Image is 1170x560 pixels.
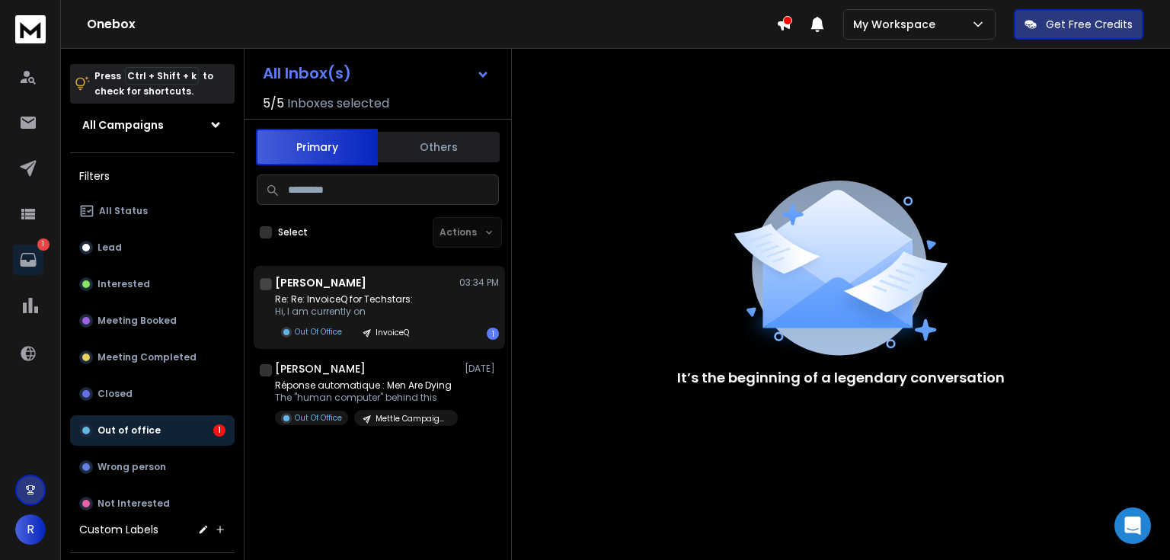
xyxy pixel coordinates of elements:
p: Out Of Office [295,326,342,338]
div: 1 [487,328,499,340]
img: logo [15,15,46,43]
button: Get Free Credits [1014,9,1143,40]
p: [DATE] [465,363,499,375]
button: Interested [70,269,235,299]
p: Interested [97,278,150,290]
p: It’s the beginning of a legendary conversation [677,367,1005,389]
p: Press to check for shortcuts. [94,69,213,99]
p: Closed [97,388,133,400]
div: Open Intercom Messenger [1114,507,1151,544]
p: Get Free Credits [1046,17,1133,32]
button: Meeting Booked [70,306,235,336]
p: Re: Re: InvoiceQ for Techstars: [275,293,418,306]
p: Out Of Office [295,412,342,424]
h1: [PERSON_NAME] [275,361,366,376]
button: Wrong person [70,452,235,482]
button: Closed [70,379,235,409]
button: All Status [70,196,235,226]
p: Mettle Campaign - 3 [376,413,449,424]
h1: [PERSON_NAME] [275,275,366,290]
span: Ctrl + Shift + k [125,67,199,85]
button: Not Interested [70,488,235,519]
button: Meeting Completed [70,342,235,373]
p: Wrong person [97,461,166,473]
h1: All Campaigns [82,117,164,133]
p: Réponse automatique : Men Are Dying [275,379,458,392]
p: Hi, I am currently on [275,306,418,318]
p: Not Interested [97,498,170,510]
p: The "human computer" behind this [275,392,458,404]
p: InvoiceQ [376,327,409,338]
p: My Workspace [853,17,941,32]
p: Lead [97,242,122,254]
button: All Inbox(s) [251,58,502,88]
span: 5 / 5 [263,94,284,113]
div: 1 [213,424,225,437]
button: All Campaigns [70,110,235,140]
button: Lead [70,232,235,263]
button: R [15,514,46,545]
button: Primary [256,129,378,165]
p: 1 [37,238,50,251]
h3: Inboxes selected [287,94,389,113]
p: All Status [99,205,148,217]
button: Others [378,130,500,164]
h1: Onebox [87,15,776,34]
p: 03:34 PM [459,277,499,289]
label: Select [278,226,308,238]
h1: All Inbox(s) [263,66,351,81]
button: Out of office1 [70,415,235,446]
p: Meeting Completed [97,351,197,363]
h3: Custom Labels [79,522,158,537]
h3: Filters [70,165,235,187]
p: Meeting Booked [97,315,177,327]
p: Out of office [97,424,161,437]
a: 1 [13,245,43,275]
